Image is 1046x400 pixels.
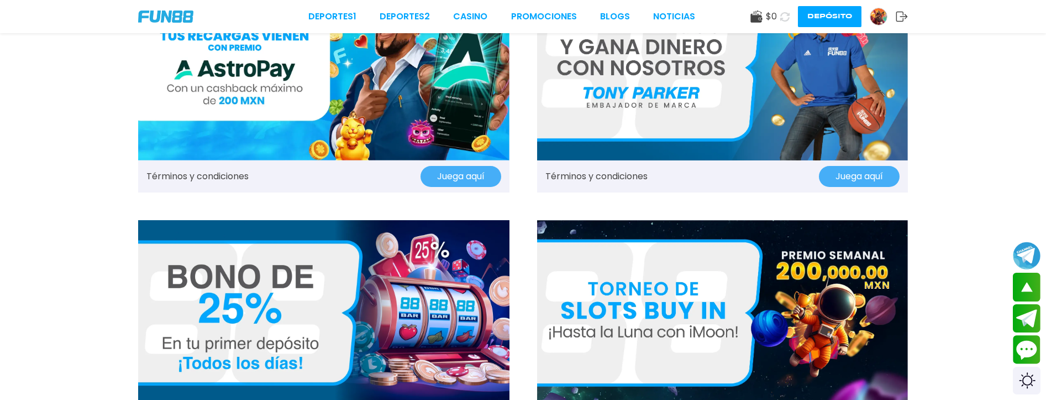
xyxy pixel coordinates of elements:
[420,166,501,187] button: Juega aquí
[308,10,356,23] a: Deportes1
[1013,367,1040,394] div: Switch theme
[870,8,887,25] img: Avatar
[511,10,577,23] a: Promociones
[600,10,630,23] a: BLOGS
[1013,335,1040,364] button: Contact customer service
[766,10,777,23] span: $ 0
[1013,304,1040,333] button: Join telegram
[380,10,430,23] a: Deportes2
[798,6,861,27] button: Depósito
[653,10,695,23] a: NOTICIAS
[146,170,249,183] a: Términos y condiciones
[819,166,900,187] button: Juega aquí
[1013,241,1040,270] button: Join telegram channel
[1013,273,1040,302] button: scroll up
[545,170,648,183] a: Términos y condiciones
[453,10,487,23] a: CASINO
[138,11,193,23] img: Company Logo
[870,8,896,25] a: Avatar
